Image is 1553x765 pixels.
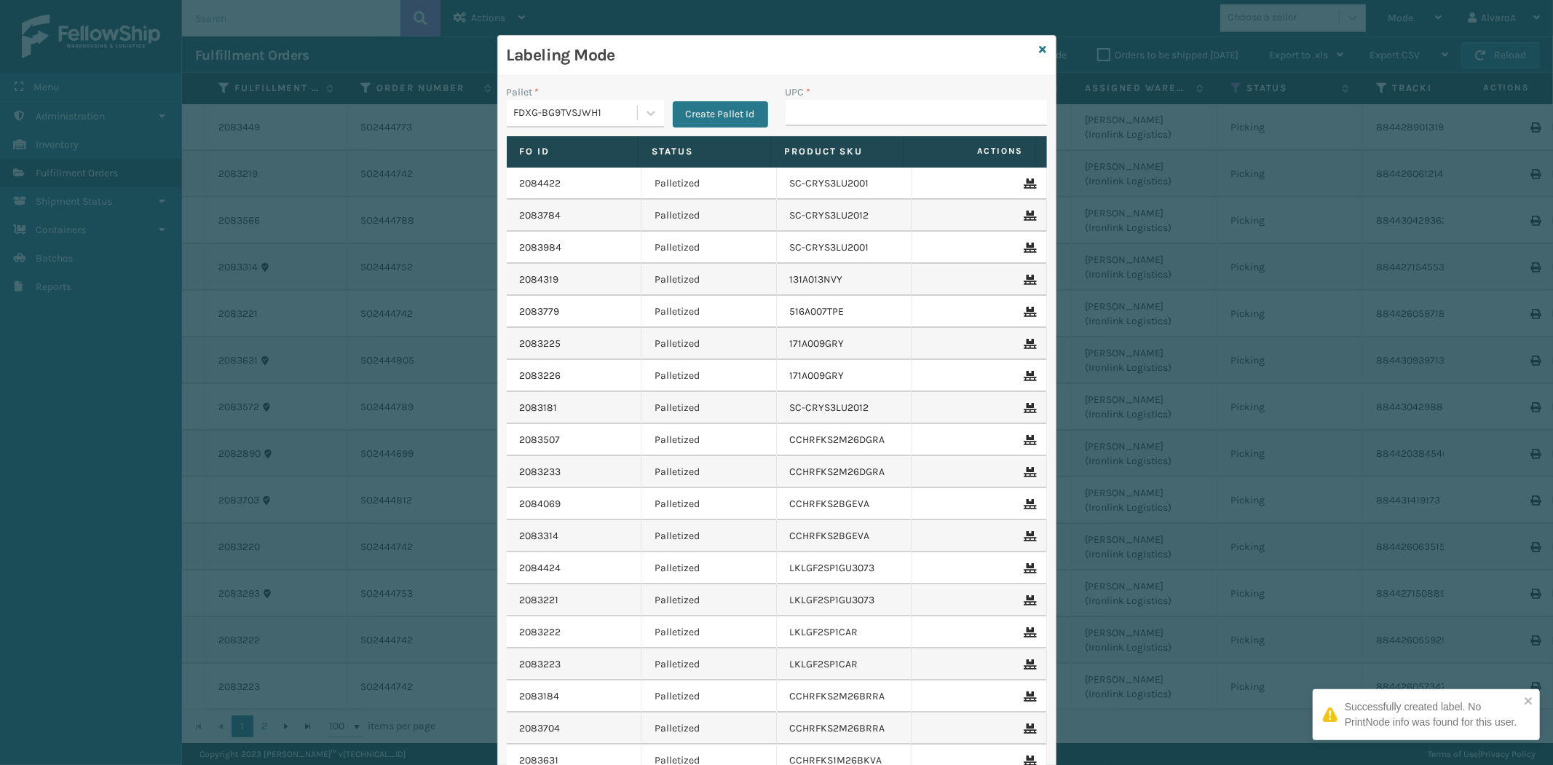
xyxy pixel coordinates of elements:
i: Remove From Pallet [1024,467,1033,477]
td: 171A009GRY [777,360,912,392]
a: 2083221 [520,593,559,608]
i: Remove From Pallet [1024,563,1033,573]
i: Remove From Pallet [1024,211,1033,221]
td: 516A007TPE [777,296,912,328]
div: FDXG-BG9TVSJWH1 [514,106,639,121]
td: Palletized [641,488,777,520]
td: Palletized [641,328,777,360]
i: Remove From Pallet [1024,371,1033,381]
a: 2083784 [520,208,561,223]
a: 2083223 [520,657,561,672]
td: Palletized [641,360,777,392]
td: CCHRFKS2BGEVA [777,520,912,552]
i: Remove From Pallet [1024,435,1033,445]
td: Palletized [641,648,777,680]
td: LKLGF2SP1CAR [777,648,912,680]
i: Remove From Pallet [1024,595,1033,605]
td: Palletized [641,168,777,200]
td: Palletized [641,520,777,552]
td: CCHRFKS2M26DGRA [777,424,912,456]
span: Actions [908,139,1032,163]
i: Remove From Pallet [1024,499,1033,509]
td: Palletized [641,456,777,488]
i: Remove From Pallet [1024,275,1033,285]
i: Remove From Pallet [1024,307,1033,317]
td: Palletized [641,424,777,456]
a: 2084424 [520,561,561,576]
td: SC-CRYS3LU2012 [777,200,912,232]
label: Pallet [507,85,540,100]
a: 2083233 [520,465,561,479]
td: Palletized [641,232,777,264]
div: Successfully created label. No PrintNode info was found for this user. [1345,699,1520,730]
button: close [1524,695,1534,709]
a: 2083184 [520,689,560,704]
i: Remove From Pallet [1024,659,1033,670]
label: Product SKU [784,145,890,158]
td: CCHRFKS2M26BRRA [777,713,912,745]
h3: Labeling Mode [507,44,1034,66]
i: Remove From Pallet [1024,691,1033,702]
i: Remove From Pallet [1024,723,1033,734]
td: LKLGF2SP1GU3073 [777,552,912,584]
td: 171A009GRY [777,328,912,360]
td: CCHRFKS2M26DGRA [777,456,912,488]
a: 2083704 [520,721,561,736]
td: SC-CRYS3LU2001 [777,232,912,264]
td: Palletized [641,680,777,713]
a: 2084069 [520,497,561,511]
button: Create Pallet Id [673,101,768,127]
label: Status [652,145,757,158]
td: Palletized [641,264,777,296]
a: 2083225 [520,337,561,351]
td: Palletized [641,584,777,616]
i: Remove From Pallet [1024,339,1033,349]
td: LKLGF2SP1GU3073 [777,584,912,616]
td: Palletized [641,200,777,232]
td: SC-CRYS3LU2001 [777,168,912,200]
i: Remove From Pallet [1024,178,1033,189]
a: 2083181 [520,401,558,415]
a: 2083984 [520,240,562,255]
a: 2083314 [520,529,559,544]
a: 2084422 [520,176,561,191]
td: Palletized [641,713,777,745]
td: SC-CRYS3LU2012 [777,392,912,424]
a: 2083226 [520,369,561,383]
i: Remove From Pallet [1024,403,1033,413]
a: 2083779 [520,305,560,319]
td: CCHRFKS2M26BRRA [777,680,912,713]
td: Palletized [641,616,777,648]
td: LKLGF2SP1CAR [777,616,912,648]
td: Palletized [641,296,777,328]
td: Palletized [641,552,777,584]
i: Remove From Pallet [1024,627,1033,637]
td: CCHRFKS2BGEVA [777,488,912,520]
i: Remove From Pallet [1024,531,1033,541]
label: Fo Id [520,145,625,158]
a: 2083507 [520,433,561,447]
i: Remove From Pallet [1024,243,1033,253]
td: Palletized [641,392,777,424]
a: 2083222 [520,625,561,640]
a: 2084319 [520,272,559,287]
td: 131A013NVY [777,264,912,296]
label: UPC [786,85,811,100]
